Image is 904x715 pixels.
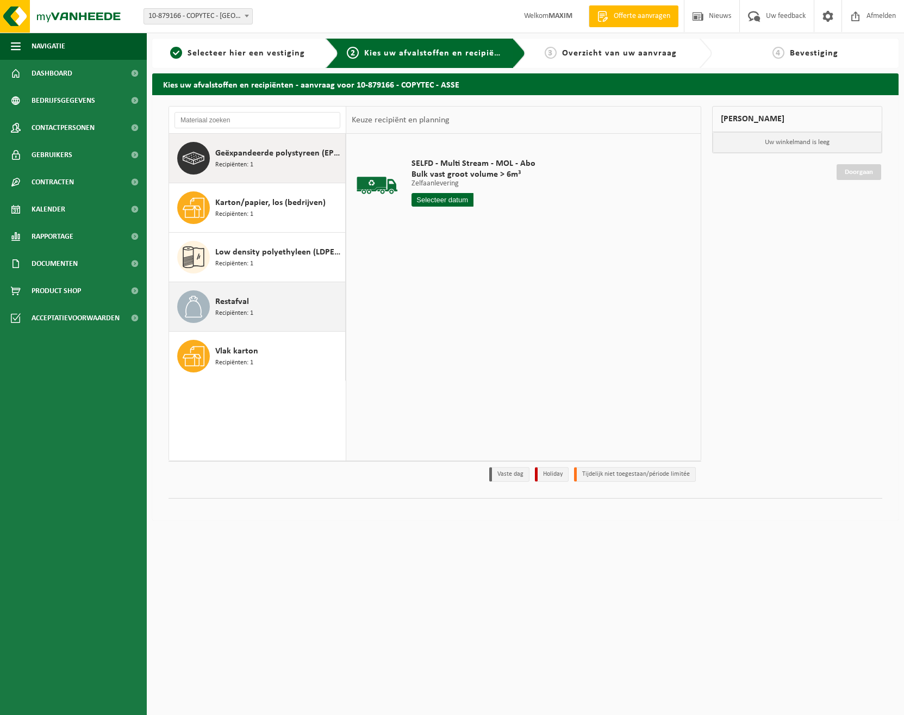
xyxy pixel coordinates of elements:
[562,49,677,58] span: Overzicht van uw aanvraag
[412,180,535,188] p: Zelfaanlevering
[32,169,74,196] span: Contracten
[611,11,673,22] span: Offerte aanvragen
[712,106,882,132] div: [PERSON_NAME]
[215,308,253,319] span: Recipiënten: 1
[837,164,881,180] a: Doorgaan
[364,49,514,58] span: Kies uw afvalstoffen en recipiënten
[215,295,249,308] span: Restafval
[412,169,535,180] span: Bulk vast groot volume > 6m³
[32,223,73,250] span: Rapportage
[169,282,346,332] button: Restafval Recipiënten: 1
[215,196,326,209] span: Karton/papier, los (bedrijven)
[32,141,72,169] span: Gebruikers
[170,47,182,59] span: 1
[215,209,253,220] span: Recipiënten: 1
[412,158,535,169] span: SELFD - Multi Stream - MOL - Abo
[412,193,473,207] input: Selecteer datum
[347,47,359,59] span: 2
[188,49,305,58] span: Selecteer hier een vestiging
[32,277,81,304] span: Product Shop
[489,467,529,482] li: Vaste dag
[790,49,838,58] span: Bevestiging
[32,304,120,332] span: Acceptatievoorwaarden
[32,33,65,60] span: Navigatie
[32,114,95,141] span: Contactpersonen
[169,134,346,183] button: Geëxpandeerde polystyreen (EPS) verpakking (< 1 m² per stuk), recycleerbaar Recipiënten: 1
[346,107,455,134] div: Keuze recipiënt en planning
[174,112,340,128] input: Materiaal zoeken
[215,147,342,160] span: Geëxpandeerde polystyreen (EPS) verpakking (< 1 m² per stuk), recycleerbaar
[144,8,253,24] span: 10-879166 - COPYTEC - ASSE
[32,250,78,277] span: Documenten
[713,132,882,153] p: Uw winkelmand is leeg
[32,196,65,223] span: Kalender
[215,345,258,358] span: Vlak karton
[169,183,346,233] button: Karton/papier, los (bedrijven) Recipiënten: 1
[32,60,72,87] span: Dashboard
[215,160,253,170] span: Recipiënten: 1
[169,332,346,381] button: Vlak karton Recipiënten: 1
[535,467,569,482] li: Holiday
[32,87,95,114] span: Bedrijfsgegevens
[772,47,784,59] span: 4
[548,12,572,20] strong: MAXIM
[158,47,317,60] a: 1Selecteer hier een vestiging
[545,47,557,59] span: 3
[152,73,899,95] h2: Kies uw afvalstoffen en recipiënten - aanvraag voor 10-879166 - COPYTEC - ASSE
[169,233,346,282] button: Low density polyethyleen (LDPE) folie, los, naturel Recipiënten: 1
[589,5,678,27] a: Offerte aanvragen
[144,9,252,24] span: 10-879166 - COPYTEC - ASSE
[215,358,253,368] span: Recipiënten: 1
[215,259,253,269] span: Recipiënten: 1
[215,246,342,259] span: Low density polyethyleen (LDPE) folie, los, naturel
[574,467,696,482] li: Tijdelijk niet toegestaan/période limitée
